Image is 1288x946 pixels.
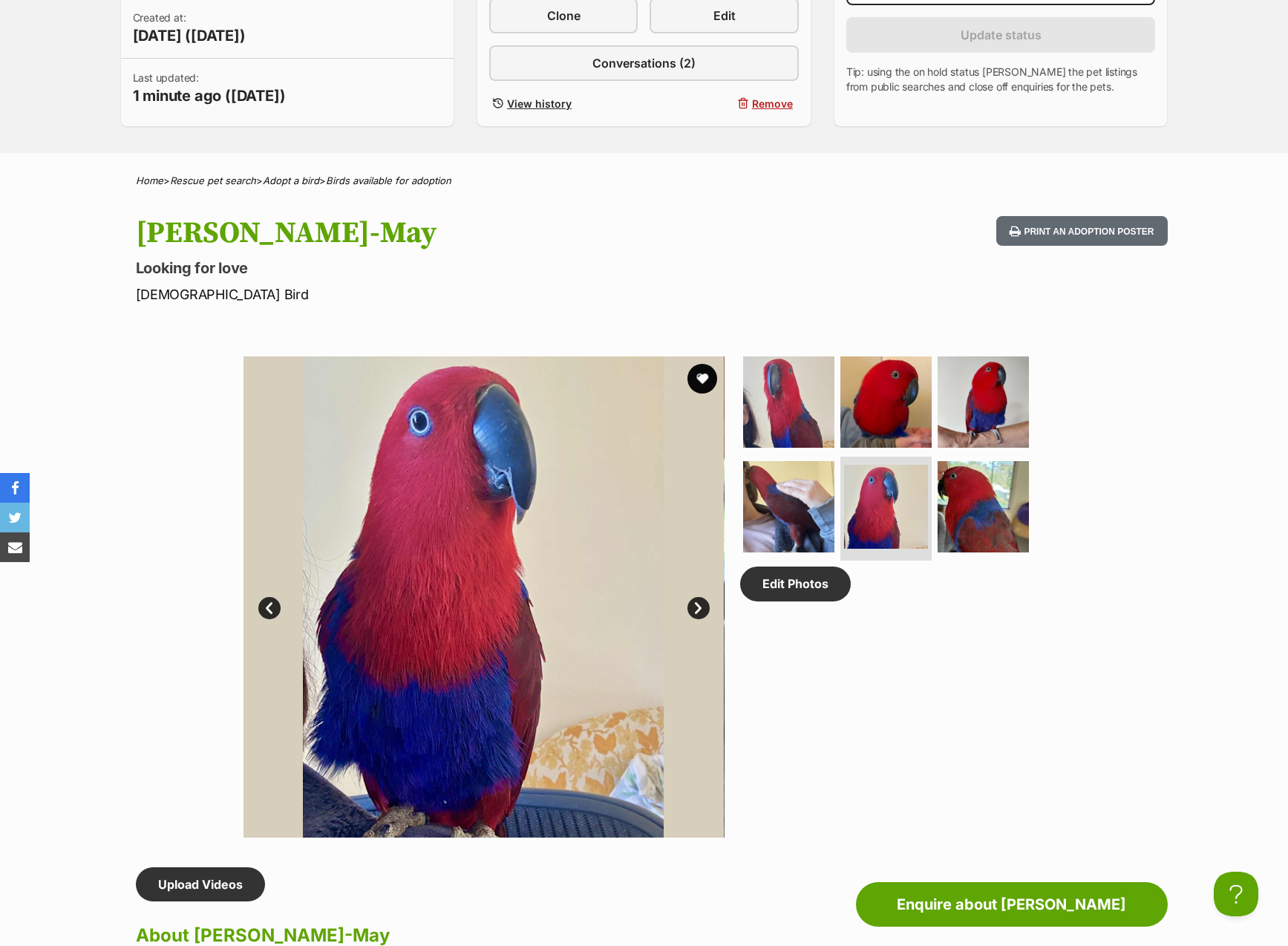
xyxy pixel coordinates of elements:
[263,174,319,186] a: Adopt a bird
[938,356,1029,448] img: Photo of Ellie May
[136,284,764,304] p: [DEMOGRAPHIC_DATA] Bird
[133,10,246,46] p: Created at:
[844,465,928,549] img: Photo of Ellie May
[713,7,736,25] span: Edit
[996,216,1167,247] button: Print an adoption poster
[489,45,799,81] a: Conversations (2)
[752,96,793,111] span: Remove
[489,93,638,114] a: View history
[1214,872,1258,916] iframe: Help Scout Beacon - Open
[136,216,764,250] h1: [PERSON_NAME]-May
[592,54,696,72] span: Conversations (2)
[743,461,834,552] img: Photo of Ellie May
[846,65,1156,94] p: Tip: using the on hold status [PERSON_NAME] the pet listings from public searches and close off e...
[136,867,265,901] a: Upload Videos
[170,174,256,186] a: Rescue pet search
[740,567,851,601] a: Edit Photos
[136,174,163,186] a: Home
[326,174,451,186] a: Birds available for adoption
[938,461,1029,552] img: Photo of Ellie May
[136,258,764,278] p: Looking for love
[840,356,932,448] img: Photo of Ellie May
[133,71,286,106] p: Last updated:
[687,364,717,394] button: favourite
[507,96,572,111] span: View history
[243,356,724,838] img: Photo of Ellie May
[856,882,1168,927] a: Enquire about [PERSON_NAME]
[743,356,834,448] img: Photo of Ellie May
[650,93,798,114] button: Remove
[846,17,1156,53] button: Update status
[961,26,1042,44] span: Update status
[687,597,710,619] a: Next
[258,597,281,619] a: Prev
[99,175,1190,186] div: > > >
[133,85,286,106] span: 1 minute ago ([DATE])
[133,25,246,46] span: [DATE] ([DATE])
[547,7,581,25] span: Clone
[724,356,1205,838] img: Photo of Ellie May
